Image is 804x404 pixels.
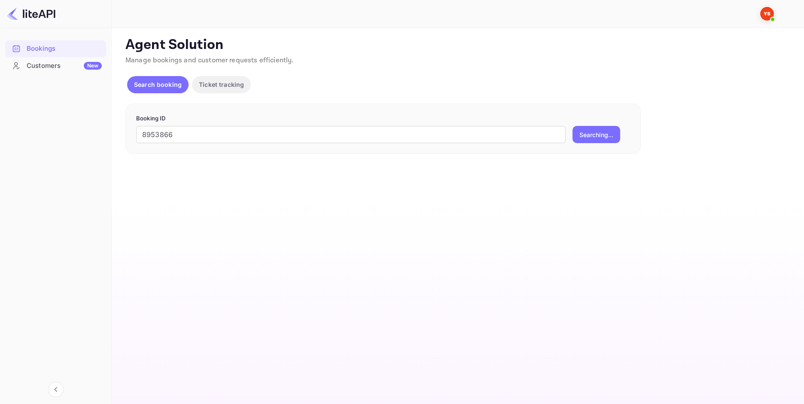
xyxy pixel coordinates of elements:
div: New [84,62,102,70]
a: Bookings [5,40,106,56]
p: Ticket tracking [199,80,244,89]
div: Customers [27,61,102,71]
p: Booking ID [136,114,630,123]
img: LiteAPI logo [7,7,55,21]
p: Search booking [134,80,182,89]
a: CustomersNew [5,58,106,73]
div: CustomersNew [5,58,106,74]
input: Enter Booking ID (e.g., 63782194) [136,126,566,143]
div: Bookings [27,44,102,54]
img: Yandex Support [760,7,774,21]
div: Bookings [5,40,106,57]
button: Searching... [573,126,620,143]
p: Agent Solution [125,37,789,54]
span: Manage bookings and customer requests efficiently. [125,56,294,65]
button: Collapse navigation [48,382,64,397]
